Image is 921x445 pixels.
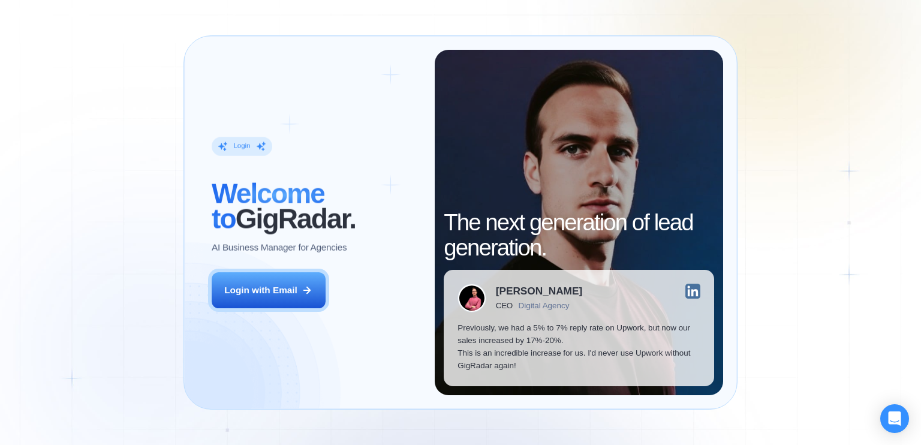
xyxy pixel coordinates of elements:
[880,404,909,433] div: Open Intercom Messenger
[233,142,250,151] div: Login
[444,210,714,260] h2: The next generation of lead generation.
[224,284,297,296] div: Login with Email
[212,178,324,234] span: Welcome to
[212,272,326,308] button: Login with Email
[212,241,347,254] p: AI Business Manager for Agencies
[496,286,582,296] div: [PERSON_NAME]
[458,321,700,372] p: Previously, we had a 5% to 7% reply rate on Upwork, but now our sales increased by 17%-20%. This ...
[496,301,513,310] div: CEO
[519,301,570,310] div: Digital Agency
[212,181,421,231] h2: ‍ GigRadar.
